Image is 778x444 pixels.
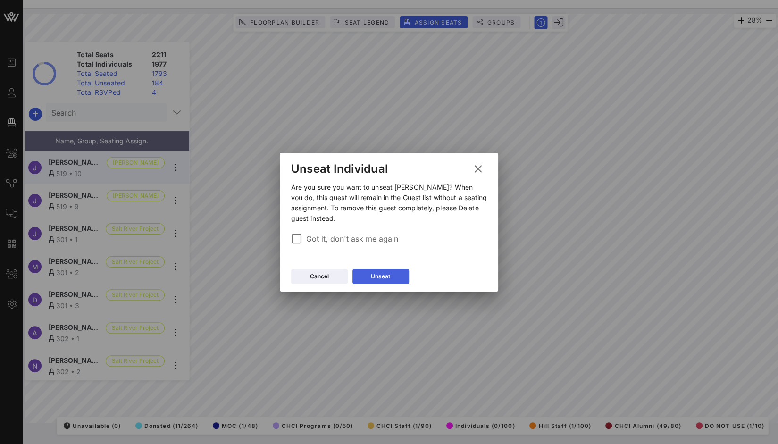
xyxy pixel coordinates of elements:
div: Cancel [310,272,329,281]
div: Unseat Individual [291,162,388,176]
p: Are you sure you want to unseat [PERSON_NAME]? When you do, this guest will remain in the Guest l... [291,182,487,224]
button: Unseat [352,269,409,284]
label: Got it, don't ask me again [306,234,487,243]
div: Unseat [371,272,390,281]
button: Cancel [291,269,348,284]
